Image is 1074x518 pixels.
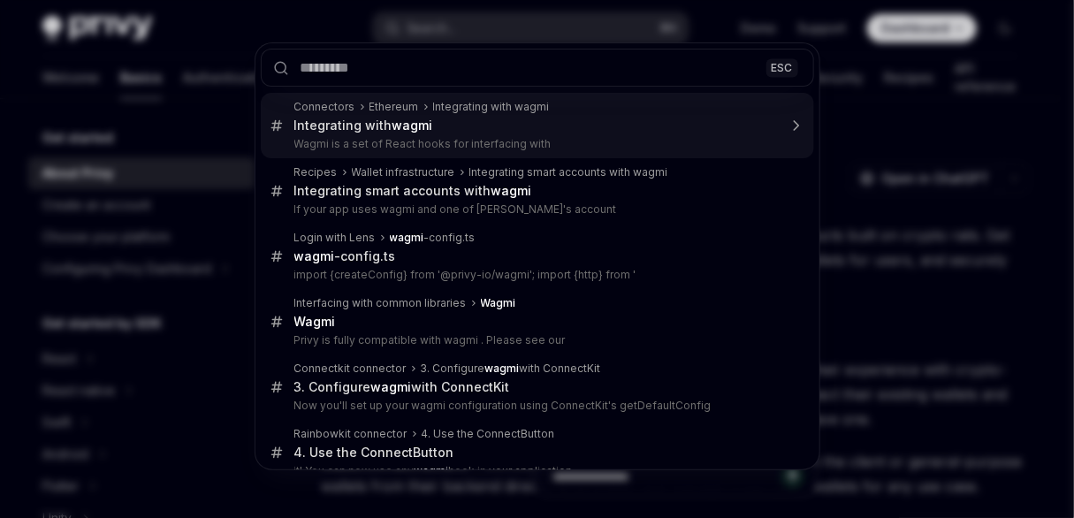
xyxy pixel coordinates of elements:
[294,231,376,245] div: Login with Lens
[294,100,355,114] div: Connectors
[352,165,455,179] div: Wallet infrastructure
[422,427,555,441] div: 4. Use the ConnectButton
[294,427,408,441] div: Rainbowkit connector
[485,362,520,375] b: wagmi
[294,333,777,347] p: Privy is fully compatible with wagmi . Please see our
[369,100,419,114] div: Ethereum
[294,118,433,133] div: Integrating with
[481,296,516,309] b: Wagmi
[294,445,454,461] div: 4. Use the ConnectButton
[390,231,424,244] b: wagmi
[294,399,777,413] p: Now you'll set up your wagmi configuration using ConnectKit's getDefaultConfig
[294,248,335,263] b: wagmi
[392,118,433,133] b: wagmi
[294,183,532,199] div: Integrating smart accounts with
[433,100,550,114] div: Integrating with wagmi
[294,165,338,179] div: Recipes
[390,231,476,245] div: -config.ts
[421,362,601,376] div: 3. Configure with ConnectKit
[415,464,449,477] b: wagmi
[294,248,396,264] div: -config.ts
[294,362,407,376] div: Connectkit connector
[766,58,798,77] div: ESC
[294,314,336,329] b: Wagmi
[294,202,777,217] p: If your app uses wagmi and one of [PERSON_NAME]'s account
[294,379,510,395] div: 3. Configure with ConnectKit
[294,268,777,282] p: import {createConfig} from '@privy-io/wagmi'; import {http} from '
[491,183,532,198] b: wagmi
[469,165,668,179] div: Integrating smart accounts with wagmi
[294,137,777,151] p: Wagmi is a set of React hooks for interfacing with
[371,379,412,394] b: wagmi
[294,464,777,478] p: it! You can now use any hook in your application
[294,296,467,310] div: Interfacing with common libraries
